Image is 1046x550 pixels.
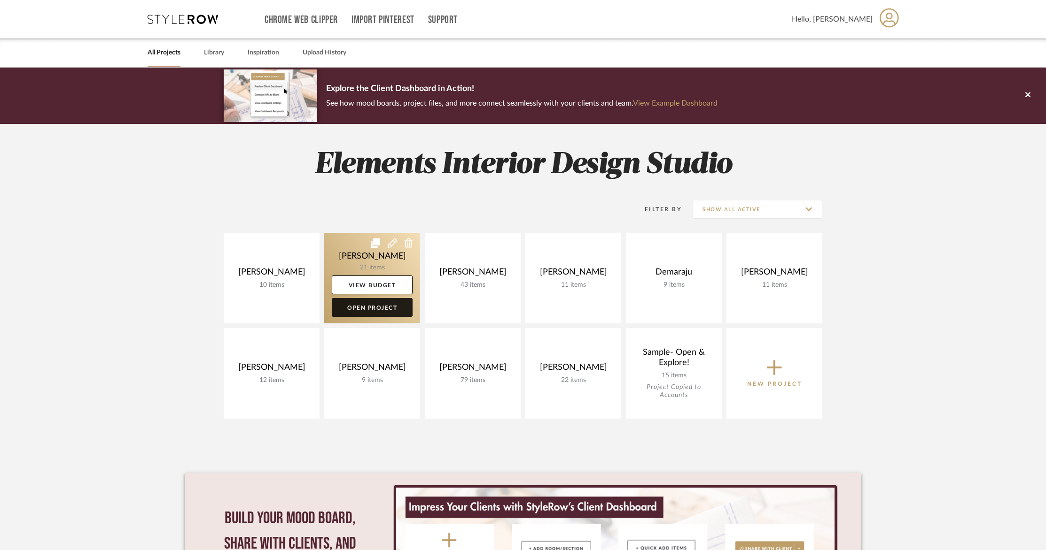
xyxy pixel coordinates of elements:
[533,267,614,281] div: [PERSON_NAME]
[326,82,718,97] p: Explore the Client Dashboard in Action!
[224,69,317,122] img: d5d033c5-7b12-40c2-a960-1ecee1989c38.png
[432,267,513,281] div: [PERSON_NAME]
[265,16,338,24] a: Chrome Web Clipper
[303,46,346,59] a: Upload History
[332,362,413,376] div: [PERSON_NAME]
[432,362,513,376] div: [PERSON_NAME]
[633,267,714,281] div: Demaraju
[231,281,312,289] div: 10 items
[734,267,815,281] div: [PERSON_NAME]
[533,281,614,289] div: 11 items
[231,376,312,384] div: 12 items
[726,328,822,419] button: New Project
[633,347,714,372] div: Sample- Open & Explore!
[326,97,718,110] p: See how mood boards, project files, and more connect seamlessly with your clients and team.
[231,362,312,376] div: [PERSON_NAME]
[185,147,861,183] h2: Elements Interior Design Studio
[248,46,279,59] a: Inspiration
[332,376,413,384] div: 9 items
[432,376,513,384] div: 79 items
[533,362,614,376] div: [PERSON_NAME]
[351,16,414,24] a: Import Pinterest
[633,281,714,289] div: 9 items
[231,267,312,281] div: [PERSON_NAME]
[633,99,718,107] a: View Example Dashboard
[332,275,413,294] a: View Budget
[734,281,815,289] div: 11 items
[332,298,413,317] a: Open Project
[633,383,714,399] div: Project Copied to Accounts
[632,205,682,214] div: Filter By
[204,46,224,59] a: Library
[533,376,614,384] div: 22 items
[428,16,458,24] a: Support
[432,281,513,289] div: 43 items
[148,46,180,59] a: All Projects
[633,372,714,380] div: 15 items
[792,14,873,25] span: Hello, [PERSON_NAME]
[747,379,802,389] p: New Project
